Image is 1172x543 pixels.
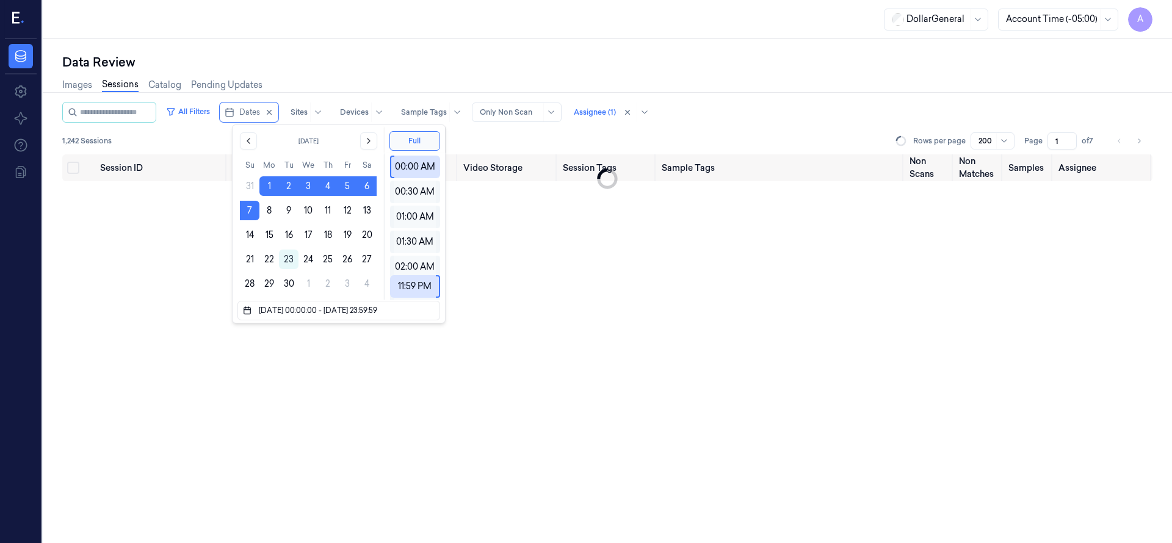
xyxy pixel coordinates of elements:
[394,231,436,253] div: 01:30 AM
[954,154,1004,181] th: Non Matches
[298,176,318,196] button: Wednesday, September 3rd, 2025, selected
[95,154,227,181] th: Session ID
[239,107,260,118] span: Dates
[102,78,139,92] a: Sessions
[191,79,262,92] a: Pending Updates
[357,201,377,220] button: Saturday, September 13th, 2025
[1024,135,1043,146] span: Page
[1054,154,1152,181] th: Assignee
[657,154,905,181] th: Sample Tags
[67,162,79,174] button: Select all
[318,250,338,269] button: Thursday, September 25th, 2025
[298,250,318,269] button: Wednesday, September 24th, 2025
[905,154,954,181] th: Non Scans
[298,225,318,245] button: Wednesday, September 17th, 2025
[318,201,338,220] button: Thursday, September 11th, 2025
[279,201,298,220] button: Tuesday, September 9th, 2025
[259,250,279,269] button: Monday, September 22nd, 2025
[240,159,377,293] table: September 2025
[279,159,298,171] th: Tuesday
[298,159,318,171] th: Wednesday
[338,201,357,220] button: Friday, September 12th, 2025
[318,176,338,196] button: Thursday, September 4th, 2025, selected
[298,274,318,293] button: Wednesday, October 1st, 2025
[240,159,259,171] th: Sunday
[338,159,357,171] th: Friday
[62,54,1152,71] div: Data Review
[1130,132,1148,149] button: Go to next page
[240,201,259,220] button: Sunday, September 7th, 2025, selected
[1128,7,1152,32] button: A
[318,274,338,293] button: Thursday, October 2nd, 2025
[357,274,377,293] button: Saturday, October 4th, 2025
[357,159,377,171] th: Saturday
[394,256,436,278] div: 02:00 AM
[148,79,181,92] a: Catalog
[357,250,377,269] button: Saturday, September 27th, 2025
[240,176,259,196] button: Sunday, August 31st, 2025
[259,201,279,220] button: Monday, September 8th, 2025
[394,275,435,298] div: 11:59 PM
[558,154,657,181] th: Session Tags
[279,225,298,245] button: Tuesday, September 16th, 2025
[259,159,279,171] th: Monday
[240,225,259,245] button: Sunday, September 14th, 2025
[394,181,436,203] div: 00:30 AM
[458,154,557,181] th: Video Storage
[259,274,279,293] button: Monday, September 29th, 2025
[256,303,429,318] input: Dates
[1004,154,1053,181] th: Samples
[360,132,377,149] button: Go to the Next Month
[394,206,436,228] div: 01:00 AM
[318,225,338,245] button: Thursday, September 18th, 2025
[259,176,279,196] button: Monday, September 1st, 2025, selected
[389,131,440,151] button: Full
[279,250,298,269] button: Today, Tuesday, September 23rd, 2025
[279,176,298,196] button: Tuesday, September 2nd, 2025, selected
[1082,135,1101,146] span: of 7
[240,250,259,269] button: Sunday, September 21st, 2025
[220,102,278,122] button: Dates
[357,176,377,196] button: Saturday, September 6th, 2025, selected
[62,79,92,92] a: Images
[264,132,353,149] button: [DATE]
[161,102,215,121] button: All Filters
[318,159,338,171] th: Thursday
[357,225,377,245] button: Saturday, September 20th, 2025
[279,274,298,293] button: Tuesday, September 30th, 2025
[913,135,966,146] p: Rows per page
[62,135,112,146] span: 1,242 Sessions
[394,156,436,178] div: 00:00 AM
[338,176,357,196] button: Friday, September 5th, 2025, selected
[338,225,357,245] button: Friday, September 19th, 2025
[338,250,357,269] button: Friday, September 26th, 2025
[240,274,259,293] button: Sunday, September 28th, 2025
[259,225,279,245] button: Monday, September 15th, 2025
[338,274,357,293] button: Friday, October 3rd, 2025
[1111,132,1148,149] nav: pagination
[240,132,257,149] button: Go to the Previous Month
[298,201,318,220] button: Wednesday, September 10th, 2025
[228,154,360,181] th: Timestamp (Session)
